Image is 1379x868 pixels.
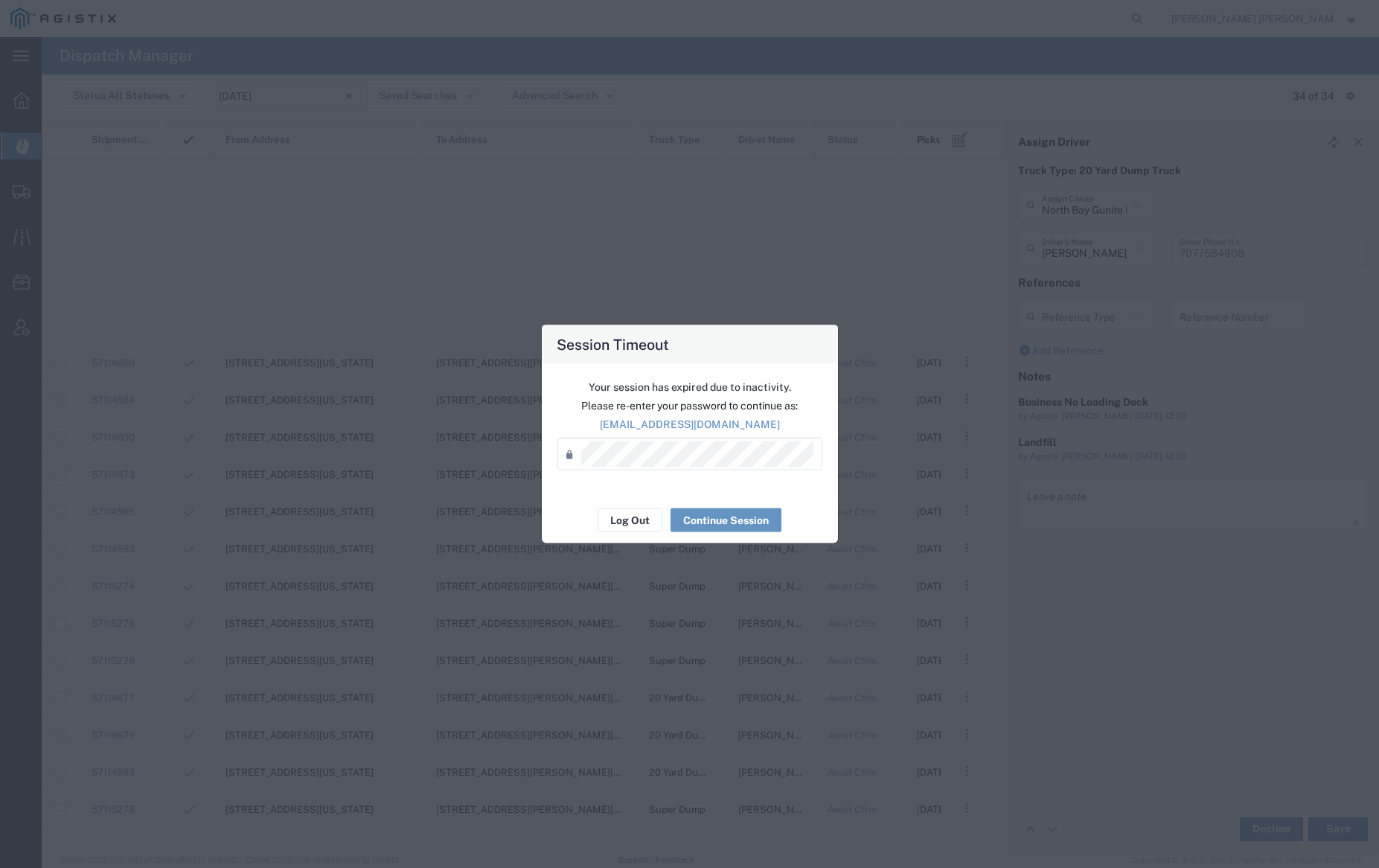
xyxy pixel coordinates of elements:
[557,334,669,355] h4: Session Timeout
[557,417,822,433] p: [EMAIL_ADDRESS][DOMAIN_NAME]
[557,398,822,414] p: Please re-enter your password to continue as:
[557,380,822,395] p: Your session has expired due to inactivity.
[671,508,781,532] button: Continue Session
[598,508,662,532] button: Log Out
